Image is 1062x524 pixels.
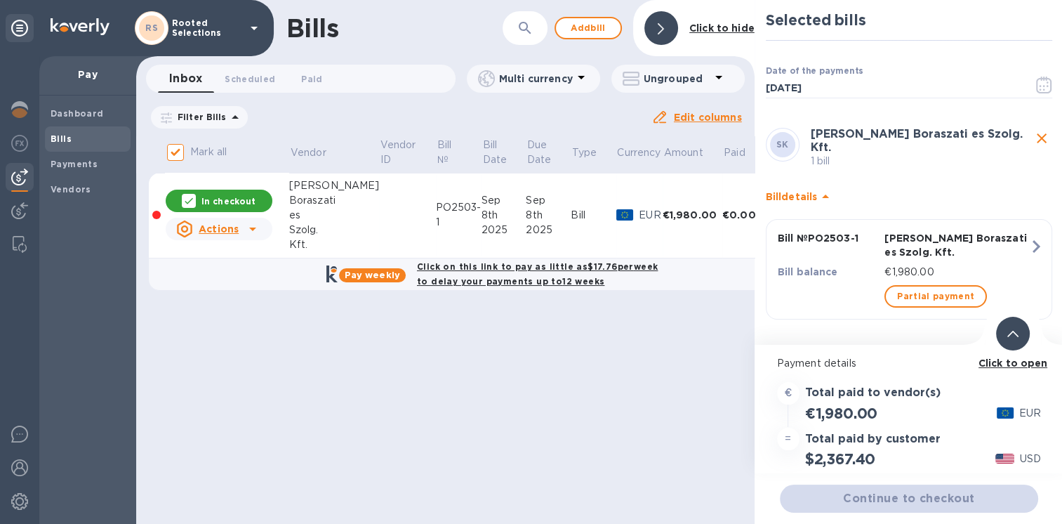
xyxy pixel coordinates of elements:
[345,270,400,280] b: Pay weekly
[51,133,72,144] b: Bills
[644,72,710,86] p: Ungrouped
[499,72,573,86] p: Multi currency
[572,145,616,160] span: Type
[1020,452,1041,466] p: USD
[417,261,658,287] b: Click on this link to pay as little as $17.76 per week to delay your payments up to 12 weeks
[724,145,764,160] span: Paid
[11,135,28,152] img: Foreign exchange
[289,237,380,252] div: Kft.
[289,193,380,208] div: Boraszati
[805,405,877,422] h2: €1,980.00
[51,108,104,119] b: Dashboard
[482,193,526,208] div: Sep
[805,433,941,446] h3: Total paid by customer
[51,18,109,35] img: Logo
[482,223,526,237] div: 2025
[897,288,974,305] span: Partial payment
[978,358,1048,369] b: Click to open
[482,138,525,167] span: Bill Date
[689,22,755,34] b: Click to hide
[766,11,1052,29] h2: Selected bills
[766,191,817,202] b: Bill details
[884,265,1029,280] p: €1,980.00
[778,231,880,245] p: Bill № PO2503-1
[482,138,507,167] p: Bill Date
[199,223,239,235] u: Actions
[776,139,789,150] b: SK
[201,195,255,207] p: In checkout
[169,69,202,89] span: Inbox
[663,145,721,160] span: Amount
[884,231,1029,259] p: [PERSON_NAME] Boraszati es Szolg. Kft.
[172,18,242,38] p: Rooted Selections
[289,208,380,223] div: es
[674,112,742,123] u: Edit columns
[805,386,941,400] h3: Total paid to vendor(s)
[6,14,34,42] div: Unpin categories
[724,145,745,160] p: Paid
[766,67,863,76] label: Date of the payments
[571,208,616,223] div: Bill
[884,285,987,308] button: Partial payment
[289,223,380,237] div: Szolg.
[51,159,98,169] b: Payments
[290,145,344,160] span: Vendor
[225,72,275,86] span: Scheduled
[437,138,462,167] p: Bill №
[1019,406,1041,421] p: EUR
[290,145,326,160] p: Vendor
[663,208,722,222] div: €1,980.00
[527,138,552,167] p: Due Date
[191,145,227,159] p: Mark all
[145,22,158,33] b: RS
[663,145,703,160] p: Amount
[51,67,125,81] p: Pay
[301,72,322,86] span: Paid
[811,154,1031,169] p: 1 bill
[526,208,571,223] div: 8th
[1031,128,1052,149] button: close
[289,178,380,193] div: [PERSON_NAME]
[51,184,91,195] b: Vendors
[811,127,1023,154] b: [PERSON_NAME] Boraszati es Szolg. Kft.
[805,450,875,468] h2: $2,367.40
[777,428,799,450] div: =
[527,138,570,167] span: Due Date
[437,138,480,167] span: Bill №
[785,387,792,398] strong: €
[567,20,609,37] span: Add bill
[526,223,571,237] div: 2025
[286,13,338,43] h1: Bills
[766,174,1052,219] div: Billdetails
[436,200,482,230] div: PO2503-1
[555,17,622,39] button: Addbill
[482,208,526,223] div: 8th
[766,219,1052,320] button: Bill №PO2503-1[PERSON_NAME] Boraszati es Szolg. Kft.Bill balance€1,980.00Partial payment
[777,356,1041,371] p: Payment details
[380,138,416,167] p: Vendor ID
[618,145,661,160] p: Currency
[778,265,880,279] p: Bill balance
[572,145,597,160] p: Type
[526,193,571,208] div: Sep
[380,138,434,167] span: Vendor ID
[172,111,227,123] p: Filter Bills
[639,208,662,223] p: EUR
[995,454,1014,464] img: USD
[722,208,764,222] div: €0.00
